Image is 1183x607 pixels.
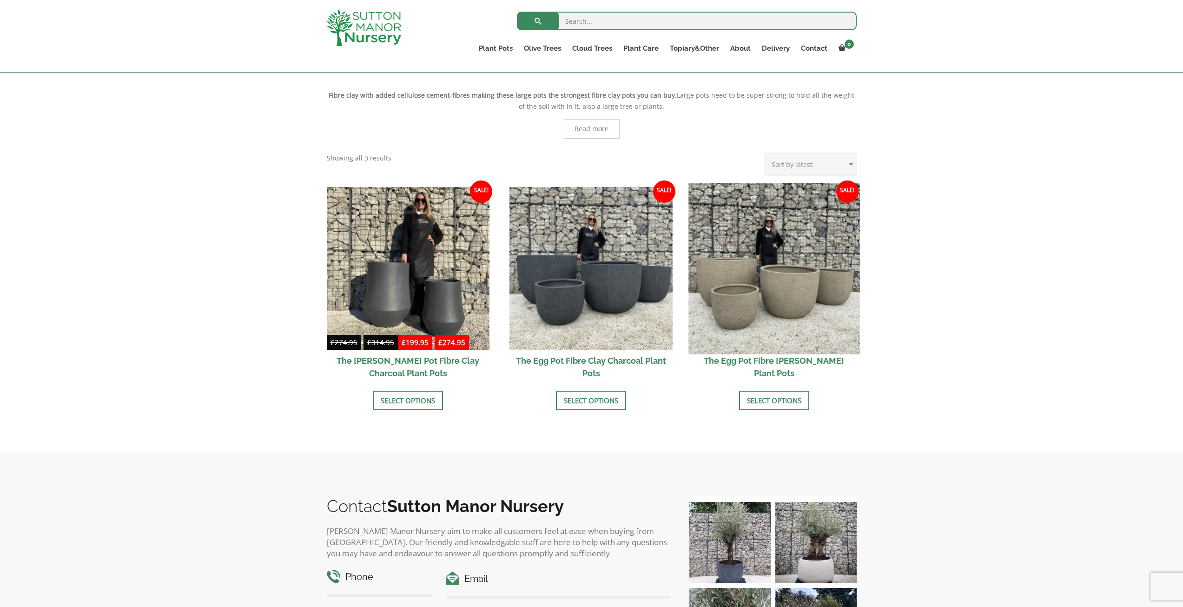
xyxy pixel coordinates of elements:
span: 0 [845,40,854,49]
a: Sale! £274.95-£314.95 £199.95-£274.95 The [PERSON_NAME] Pot Fibre Clay Charcoal Plant Pots [327,187,490,384]
p: Showing all 3 results [327,153,391,164]
a: Olive Trees [518,42,567,55]
span: £ [402,338,406,347]
img: The Egg Pot Fibre Clay Charcoal Plant Pots [509,187,673,350]
span: Sale! [653,180,675,203]
a: Sale! The Egg Pot Fibre [PERSON_NAME] Plant Pots [693,187,856,384]
h2: The Egg Pot Fibre [PERSON_NAME] Plant Pots [693,350,856,384]
img: logo [327,9,401,46]
ins: - [398,337,469,350]
a: Plant Pots [473,42,518,55]
a: Select options for “The Egg Pot Fibre Clay Charcoal Plant Pots” [556,391,626,410]
p: [PERSON_NAME] Manor Nursery aim to make all customers feel at ease when buying from [GEOGRAPHIC_D... [327,526,671,559]
strong: Fibre clay with added cellulose cement-fibres making these large pots the strongest fibre clay po... [329,91,677,100]
bdi: 274.95 [330,338,357,347]
a: Cloud Trees [567,42,618,55]
del: - [327,337,398,350]
span: Sale! [470,180,492,203]
a: About [725,42,756,55]
img: The Bien Hoa Pot Fibre Clay Charcoal Plant Pots [327,187,490,350]
a: 0 [833,42,857,55]
a: Delivery [756,42,795,55]
img: Check out this beauty we potted at our nursery today ❤️‍🔥 A huge, ancient gnarled Olive tree plan... [775,502,857,583]
p: Large pots need to be super strong to hold all the weight of the soil with in it, also a large tr... [327,90,857,112]
a: Sale! The Egg Pot Fibre Clay Charcoal Plant Pots [509,187,673,384]
img: The Egg Pot Fibre Clay Champagne Plant Pots [688,183,859,354]
a: Topiary&Other [664,42,725,55]
a: Plant Care [618,42,664,55]
span: £ [330,338,335,347]
b: Sutton Manor Nursery [387,496,564,516]
span: Read more [575,126,608,132]
a: Select options for “The Egg Pot Fibre Clay Champagne Plant Pots” [739,391,809,410]
h4: Email [446,572,670,586]
span: £ [367,338,371,347]
a: Select options for “The Bien Hoa Pot Fibre Clay Charcoal Plant Pots” [373,391,443,410]
bdi: 314.95 [367,338,394,347]
bdi: 199.95 [402,338,429,347]
input: Search... [517,12,857,30]
span: £ [438,338,443,347]
span: Sale! [836,180,859,203]
h2: Contact [327,496,671,516]
select: Shop order [764,153,857,176]
h2: The [PERSON_NAME] Pot Fibre Clay Charcoal Plant Pots [327,350,490,384]
h2: The Egg Pot Fibre Clay Charcoal Plant Pots [509,350,673,384]
bdi: 274.95 [438,338,465,347]
a: Contact [795,42,833,55]
h4: Phone [327,570,432,584]
img: A beautiful multi-stem Spanish Olive tree potted in our luxurious fibre clay pots 😍😍 [689,502,771,583]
